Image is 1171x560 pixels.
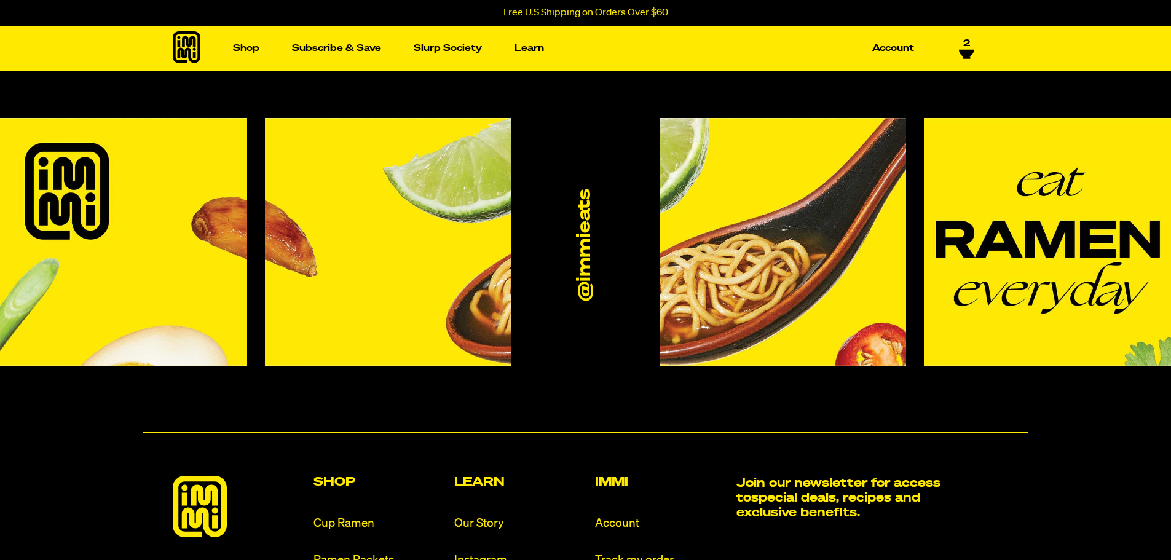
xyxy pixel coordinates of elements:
h2: Shop [313,476,444,488]
nav: Main navigation [228,26,919,71]
a: Subscribe & Save [287,39,386,58]
a: Slurp Society [409,39,487,58]
p: Free U.S Shipping on Orders Over $60 [503,7,668,18]
h2: Immi [595,476,726,488]
a: @immieats [575,189,596,301]
a: Our Story [454,515,585,532]
a: Cup Ramen [313,515,444,532]
img: immieats [173,476,227,537]
a: 2 [959,38,974,59]
a: Shop [228,39,264,58]
h2: Learn [454,476,585,488]
span: 2 [963,38,970,49]
a: Account [867,39,919,58]
img: Instagram [265,118,512,365]
img: Instagram [660,118,907,365]
img: Instagram [924,118,1171,365]
h2: Join our newsletter for access to special deals, recipes and exclusive benefits. [736,476,948,520]
a: Account [595,515,726,532]
a: Learn [510,39,549,58]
